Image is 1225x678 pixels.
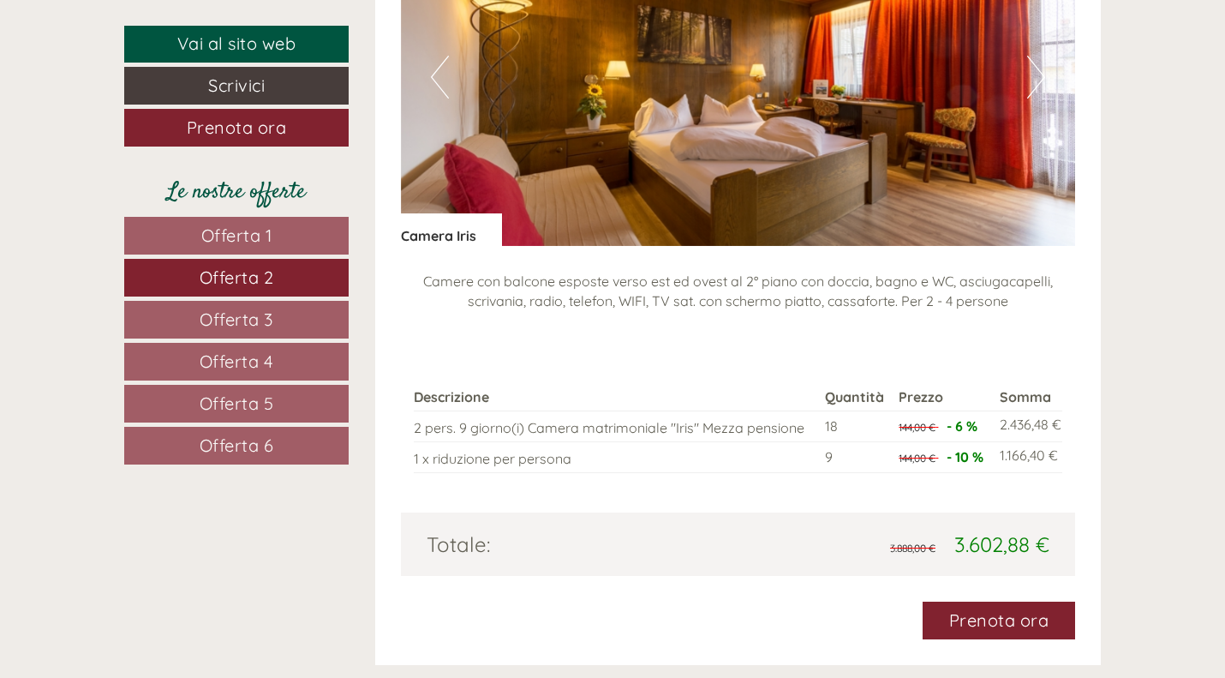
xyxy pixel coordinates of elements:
[947,448,983,465] span: - 10 %
[200,393,274,414] span: Offerta 5
[124,67,349,105] a: Scrivici
[401,213,502,246] div: Camera Iris
[414,530,738,559] div: Totale:
[13,46,279,99] div: Buon giorno, come possiamo aiutarla?
[414,442,818,473] td: 1 x riduzione per persona
[1027,56,1045,99] button: Next
[124,177,349,208] div: Le nostre offerte
[818,411,893,442] td: 18
[890,542,935,555] span: 3.888,00 €
[414,411,818,442] td: 2 pers. 9 giorno(i) Camera matrimoniale "Iris" Mezza pensione
[993,411,1062,442] td: 2.436,48 €
[892,384,992,411] th: Prezzo
[401,272,1076,311] p: Camere con balcone esposte verso est ed ovest al 2° piano con doccia, bagno e WC, asciugacapelli,...
[26,50,271,63] div: Hotel Weisses [PERSON_NAME]
[200,267,274,288] span: Offerta 2
[947,417,977,435] span: - 6 %
[200,435,274,456] span: Offerta 6
[993,384,1062,411] th: Somma
[200,351,274,372] span: Offerta 4
[899,452,935,465] span: 144,00 €
[923,602,1076,639] a: Prenota ora
[954,531,1049,557] span: 3.602,88 €
[993,442,1062,473] td: 1.166,40 €
[303,13,373,42] div: lunedì
[431,56,449,99] button: Previous
[818,384,893,411] th: Quantità
[124,26,349,63] a: Vai al sito web
[201,225,272,246] span: Offerta 1
[124,109,349,147] a: Prenota ora
[818,442,893,473] td: 9
[200,309,273,330] span: Offerta 3
[583,444,676,482] button: Invia
[414,384,818,411] th: Descrizione
[899,421,935,434] span: 144,00 €
[26,83,271,95] small: 14:55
